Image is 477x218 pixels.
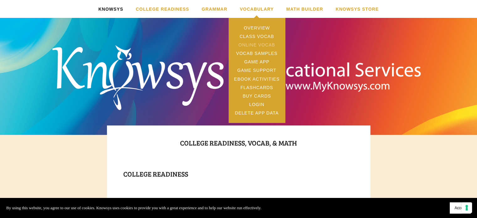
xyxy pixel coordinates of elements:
[229,66,285,75] a: Game Support
[229,75,285,83] a: eBook Activities
[229,49,285,57] a: Vocab Samples
[229,40,285,49] a: Online Vocab
[123,137,354,160] h1: College readiness, Vocab, & Math
[229,58,285,66] a: Game App
[229,32,285,40] a: Class Vocab
[123,168,354,179] h1: College Readiness
[151,27,326,112] a: Knowsys Educational Services
[229,24,285,32] a: Overview
[229,83,285,92] a: Flashcards
[6,205,261,211] p: By using this website, you agree to our use of cookies. Knowsys uses cookies to provide you with ...
[450,202,471,214] button: Accept
[229,109,285,117] a: Delete App Data
[229,92,285,100] a: Buy Cards
[229,100,285,109] a: Login
[454,206,466,210] span: Accept
[461,202,472,213] button: Your consent preferences for tracking technologies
